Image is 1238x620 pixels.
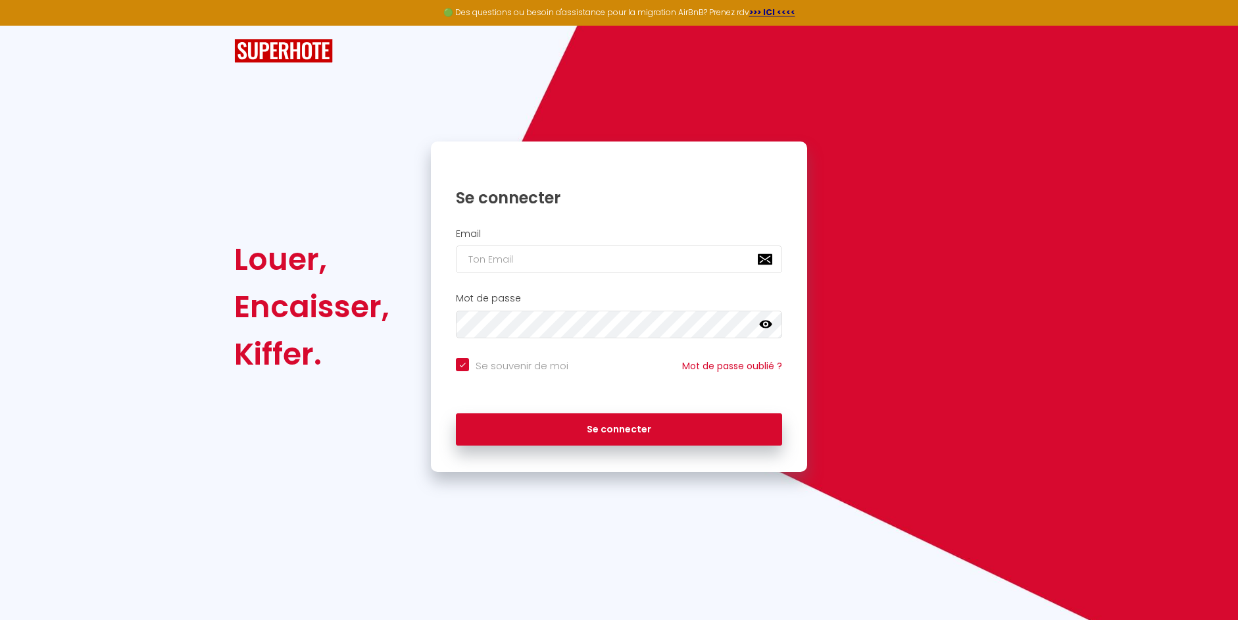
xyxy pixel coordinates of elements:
div: Encaisser, [234,283,389,330]
a: >>> ICI <<<< [749,7,795,18]
button: Se connecter [456,413,782,446]
a: Mot de passe oublié ? [682,359,782,373]
img: SuperHote logo [234,39,333,63]
h2: Email [456,228,782,240]
div: Kiffer. [234,330,389,378]
div: Louer, [234,236,389,283]
input: Ton Email [456,245,782,273]
h2: Mot de passe [456,293,782,304]
h1: Se connecter [456,188,782,208]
